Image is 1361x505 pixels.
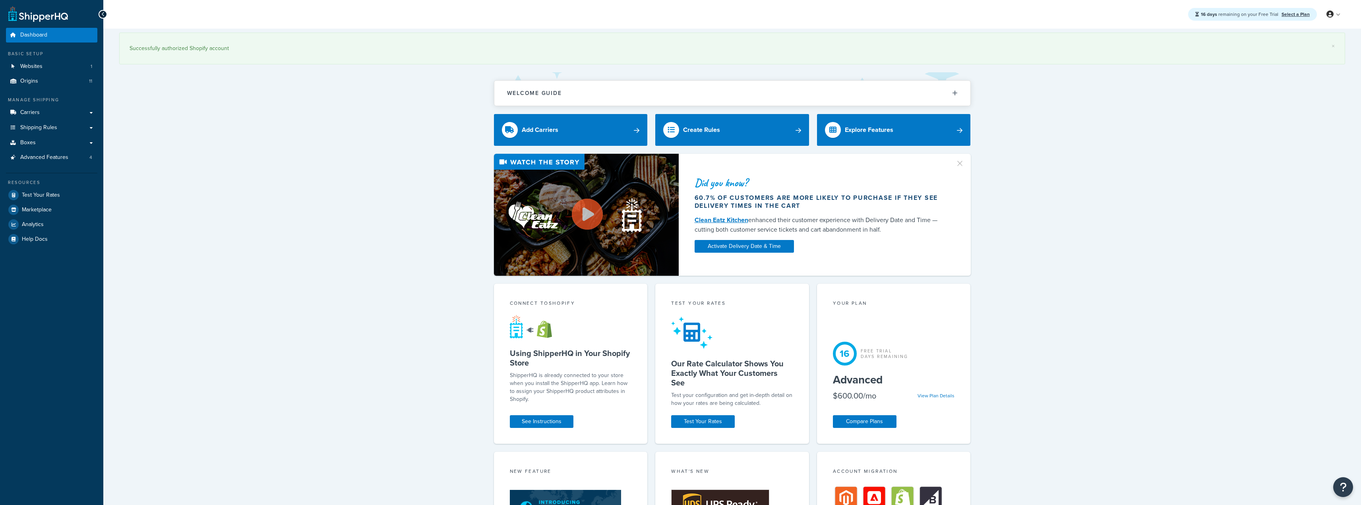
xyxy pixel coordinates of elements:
[1201,11,1217,18] strong: 16 days
[6,179,97,186] div: Resources
[22,236,48,243] span: Help Docs
[833,373,955,386] h5: Advanced
[833,415,896,428] a: Compare Plans
[89,78,92,85] span: 11
[494,114,648,146] a: Add Carriers
[683,124,720,135] div: Create Rules
[6,59,97,74] a: Websites1
[695,177,946,188] div: Did you know?
[494,154,679,276] img: Video thumbnail
[510,415,573,428] a: See Instructions
[510,468,632,477] div: New Feature
[671,391,793,407] div: Test your configuration and get in-depth detail on how your rates are being calculated.
[6,105,97,120] a: Carriers
[22,207,52,213] span: Marketplace
[1333,477,1353,497] button: Open Resource Center
[6,120,97,135] a: Shipping Rules
[918,392,954,399] a: View Plan Details
[130,43,1335,54] div: Successfully authorized Shopify account
[89,154,92,161] span: 4
[22,221,44,228] span: Analytics
[91,63,92,70] span: 1
[6,150,97,165] a: Advanced Features4
[695,240,794,253] a: Activate Delivery Date & Time
[494,81,970,106] button: Welcome Guide
[6,203,97,217] a: Marketplace
[20,78,38,85] span: Origins
[6,135,97,150] a: Boxes
[833,468,955,477] div: Account Migration
[833,390,876,401] div: $600.00/mo
[20,63,43,70] span: Websites
[20,139,36,146] span: Boxes
[671,468,793,477] div: What's New
[507,90,562,96] h2: Welcome Guide
[1201,11,1280,18] span: remaining on your Free Trial
[6,59,97,74] li: Websites
[1282,11,1310,18] a: Select a Plan
[6,217,97,232] a: Analytics
[510,300,632,309] div: Connect to Shopify
[817,114,971,146] a: Explore Features
[20,32,47,39] span: Dashboard
[671,300,793,309] div: Test your rates
[671,359,793,387] h5: Our Rate Calculator Shows You Exactly What Your Customers See
[6,74,97,89] a: Origins11
[1332,43,1335,49] a: ×
[695,215,946,234] div: enhanced their customer experience with Delivery Date and Time — cutting both customer service ti...
[695,194,946,210] div: 60.7% of customers are more likely to purchase if they see delivery times in the cart
[510,315,560,339] img: connect-shq-shopify-9b9a8c5a.svg
[510,348,632,368] h5: Using ShipperHQ in Your Shopify Store
[6,188,97,202] a: Test Your Rates
[861,348,908,359] div: Free Trial Days Remaining
[655,114,809,146] a: Create Rules
[833,300,955,309] div: Your Plan
[20,109,40,116] span: Carriers
[510,371,632,403] p: ShipperHQ is already connected to your store when you install the ShipperHQ app. Learn how to ass...
[6,97,97,103] div: Manage Shipping
[20,124,57,131] span: Shipping Rules
[6,232,97,246] a: Help Docs
[695,215,748,224] a: Clean Eatz Kitchen
[6,150,97,165] li: Advanced Features
[6,74,97,89] li: Origins
[522,124,558,135] div: Add Carriers
[22,192,60,199] span: Test Your Rates
[671,415,735,428] a: Test Your Rates
[20,154,68,161] span: Advanced Features
[833,342,857,366] div: 16
[6,50,97,57] div: Basic Setup
[845,124,893,135] div: Explore Features
[6,28,97,43] a: Dashboard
